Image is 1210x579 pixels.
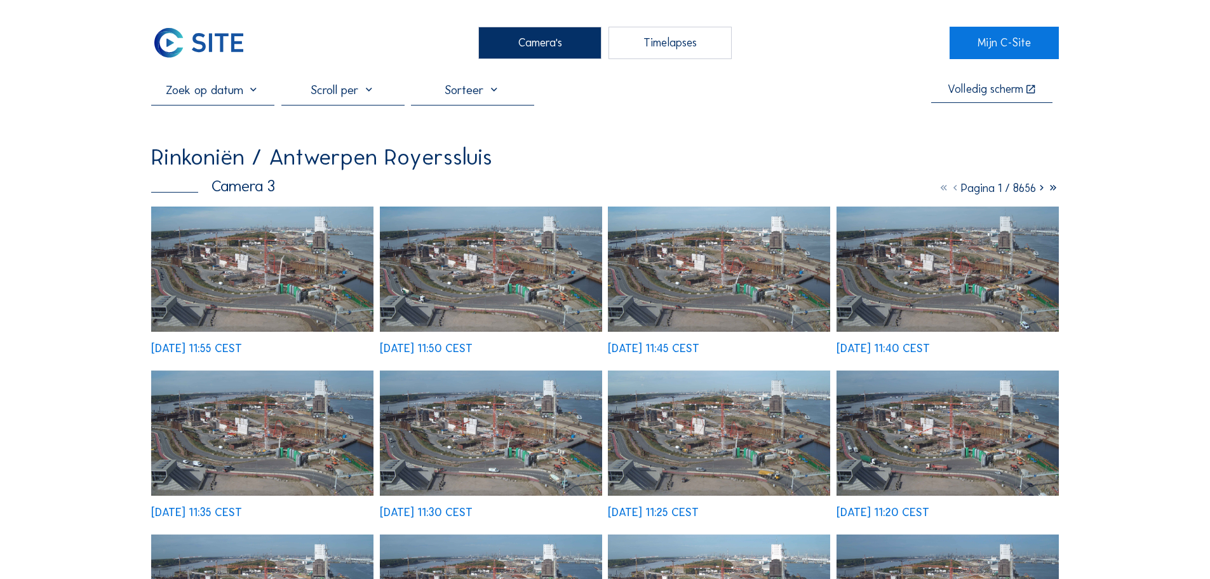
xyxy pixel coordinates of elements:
img: image_53102471 [608,207,830,332]
div: Rinkoniën / Antwerpen Royerssluis [151,146,492,168]
div: [DATE] 11:35 CEST [151,507,242,519]
div: [DATE] 11:50 CEST [380,343,473,355]
div: Volledig scherm [948,84,1023,96]
a: C-SITE Logo [151,27,260,58]
div: Camera 3 [151,179,275,194]
div: [DATE] 11:55 CEST [151,343,242,355]
img: image_53102627 [380,207,602,332]
img: image_53102176 [151,371,373,496]
div: [DATE] 11:30 CEST [380,507,473,519]
a: Mijn C-Site [950,27,1058,58]
img: image_53102022 [380,371,602,496]
div: [DATE] 11:40 CEST [837,343,930,355]
img: image_53101947 [608,371,830,496]
div: Timelapses [608,27,732,58]
img: image_53102681 [151,207,373,332]
div: [DATE] 11:25 CEST [608,507,699,519]
input: Zoek op datum 󰅀 [151,82,274,97]
img: image_53101801 [837,371,1059,496]
div: [DATE] 11:45 CEST [608,343,699,355]
div: Camera's [478,27,602,58]
img: image_53102325 [837,207,1059,332]
span: Pagina 1 / 8656 [961,181,1036,195]
img: C-SITE Logo [151,27,246,58]
div: [DATE] 11:20 CEST [837,507,929,519]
